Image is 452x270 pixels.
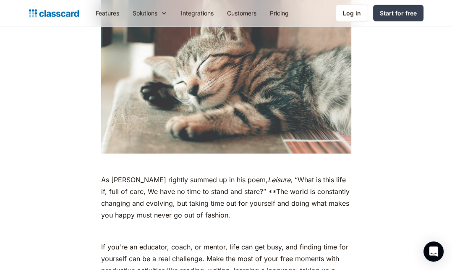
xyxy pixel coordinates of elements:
div: Solutions [126,4,174,23]
div: Open Intercom Messenger [423,241,444,262]
div: Log in [343,9,361,18]
div: Solutions [133,9,157,18]
a: Features [89,4,126,23]
a: Customers [220,4,263,23]
a: Pricing [263,4,295,23]
p: As [PERSON_NAME] rightly summed up in his poem, , “What is this life if, full of care, We have no... [101,174,351,221]
a: Start for free [373,5,423,21]
a: home [29,8,79,19]
a: Integrations [174,4,220,23]
em: Leisure [268,176,290,184]
p: ‍ [101,158,351,170]
a: Log in [336,5,368,22]
div: Start for free [380,9,417,18]
p: ‍ [101,225,351,237]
